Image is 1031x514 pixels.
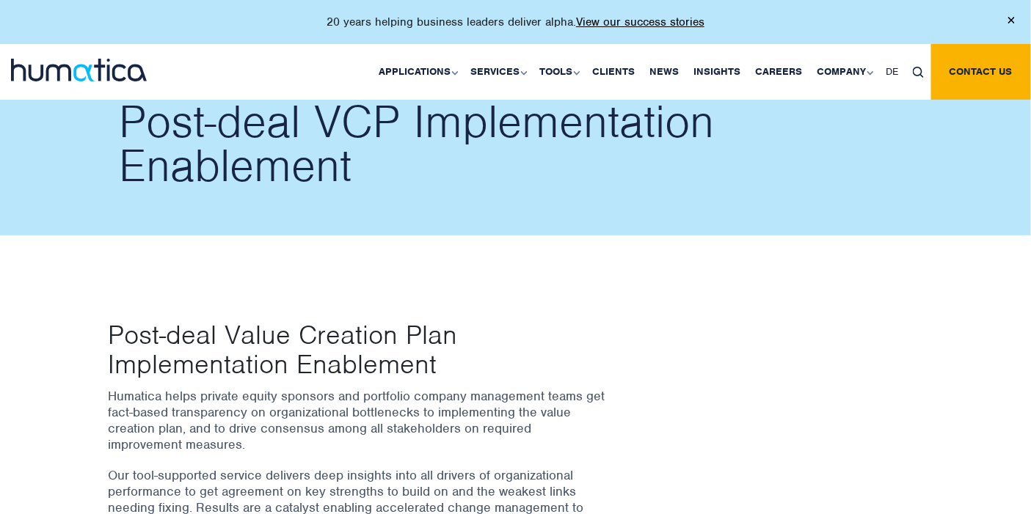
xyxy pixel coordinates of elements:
[327,15,704,29] p: 20 years helping business leaders deliver alpha.
[686,44,748,100] a: Insights
[109,388,608,452] p: Humatica helps private equity sponsors and portfolio company management teams get fact-based tran...
[913,67,924,78] img: search_icon
[748,44,809,100] a: Careers
[585,44,642,100] a: Clients
[576,15,704,29] a: View our success stories
[11,59,147,81] img: logo
[886,65,898,78] span: DE
[809,44,878,100] a: Company
[878,44,906,100] a: DE
[371,44,463,100] a: Applications
[109,320,551,378] p: Post-deal Value Creation Plan Implementation Enablement
[931,44,1031,100] a: Contact us
[532,44,585,100] a: Tools
[463,44,532,100] a: Services
[642,44,686,100] a: News
[120,100,934,188] h2: Post-deal VCP Implementation Enablement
